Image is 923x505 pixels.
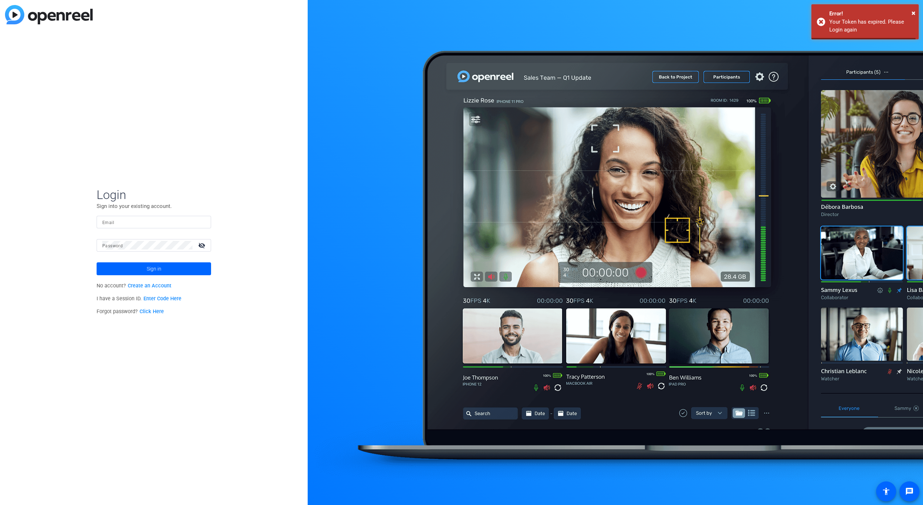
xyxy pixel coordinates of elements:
[140,309,164,315] a: Click Here
[97,283,171,289] span: No account?
[128,283,171,289] a: Create an Account
[194,240,211,251] mat-icon: visibility_off
[147,260,161,278] span: Sign in
[102,218,205,226] input: Enter Email Address
[97,187,211,202] span: Login
[882,487,890,496] mat-icon: accessibility
[905,487,914,496] mat-icon: message
[5,5,93,24] img: blue-gradient.svg
[912,8,915,18] button: Close
[102,243,123,248] mat-label: Password
[143,296,181,302] a: Enter Code Here
[102,220,114,225] mat-label: Email
[97,309,164,315] span: Forgot password?
[97,262,211,275] button: Sign in
[97,296,181,302] span: I have a Session ID.
[912,9,915,17] span: ×
[829,10,913,18] div: Error!
[829,18,913,34] div: Your Token has expired. Please Login again
[97,202,211,210] p: Sign into your existing account.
